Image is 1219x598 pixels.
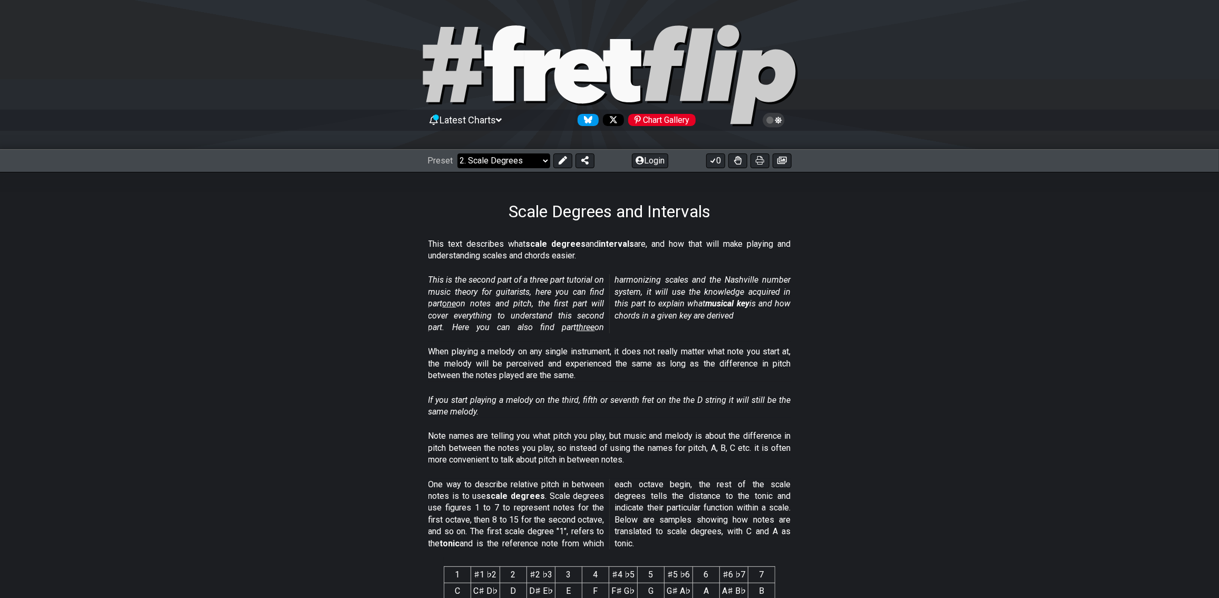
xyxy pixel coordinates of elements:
strong: intervals [599,239,634,249]
button: Share Preset [576,153,594,168]
a: Follow #fretflip at X [599,114,624,126]
th: ♯6 ♭7 [720,567,748,583]
th: 6 [693,567,720,583]
p: When playing a melody on any single instrument, it does not really matter what note you start at,... [428,346,791,381]
th: ♯1 ♭2 [471,567,500,583]
div: Chart Gallery [628,114,696,126]
strong: tonic [440,538,460,548]
strong: scale degrees [525,239,586,249]
p: This text describes what and are, and how that will make playing and understanding scales and cho... [428,238,791,262]
th: ♯5 ♭6 [665,567,693,583]
a: Follow #fretflip at Bluesky [573,114,599,126]
span: one [443,298,456,308]
strong: scale degrees [486,491,545,501]
span: Preset [428,156,453,166]
p: Note names are telling you what pitch you play, but music and melody is about the difference in p... [428,430,791,466]
button: Edit Preset [553,153,572,168]
select: Preset [457,153,550,168]
button: Print [750,153,769,168]
em: If you start playing a melody on the third, fifth or seventh fret on the the D string it will sti... [428,395,791,417]
p: One way to describe relative pitch in between notes is to use . Scale degrees use figures 1 to 7 ... [428,479,791,549]
th: ♯4 ♭5 [609,567,638,583]
h1: Scale Degrees and Intervals [509,201,710,221]
th: 3 [555,567,582,583]
button: Toggle Dexterity for all fretkits [728,153,747,168]
th: 5 [638,567,665,583]
span: three [577,322,595,332]
button: Login [632,153,668,168]
th: ♯2 ♭3 [527,567,555,583]
span: Latest Charts [440,114,496,126]
strong: musical key [706,298,749,308]
th: 2 [500,567,527,583]
th: 7 [748,567,775,583]
a: #fretflip at Pinterest [624,114,696,126]
button: 0 [706,153,725,168]
span: Toggle light / dark theme [768,115,780,125]
button: Create image [773,153,792,168]
th: 1 [444,567,471,583]
em: This is the second part of a three part tutorial on music theory for guitarists, here you can fin... [428,275,791,332]
th: 4 [582,567,609,583]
